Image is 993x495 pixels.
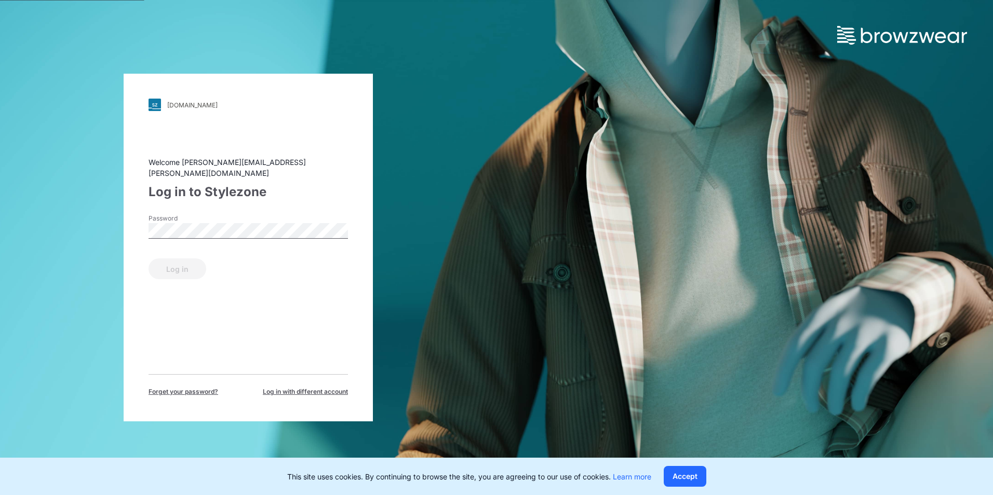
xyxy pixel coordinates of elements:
[287,471,651,482] p: This site uses cookies. By continuing to browse the site, you are agreeing to our use of cookies.
[149,214,221,223] label: Password
[613,472,651,481] a: Learn more
[149,99,348,111] a: [DOMAIN_NAME]
[149,157,348,178] div: Welcome [PERSON_NAME][EMAIL_ADDRESS][PERSON_NAME][DOMAIN_NAME]
[664,466,706,487] button: Accept
[149,99,161,111] img: svg+xml;base64,PHN2ZyB3aWR0aD0iMjgiIGhlaWdodD0iMjgiIHZpZXdCb3g9IjAgMCAyOCAyOCIgZmlsbD0ibm9uZSIgeG...
[263,387,348,396] span: Log in with different account
[149,183,348,201] div: Log in to Stylezone
[167,101,218,109] div: [DOMAIN_NAME]
[149,387,218,396] span: Forget your password?
[837,26,967,45] img: browzwear-logo.73288ffb.svg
